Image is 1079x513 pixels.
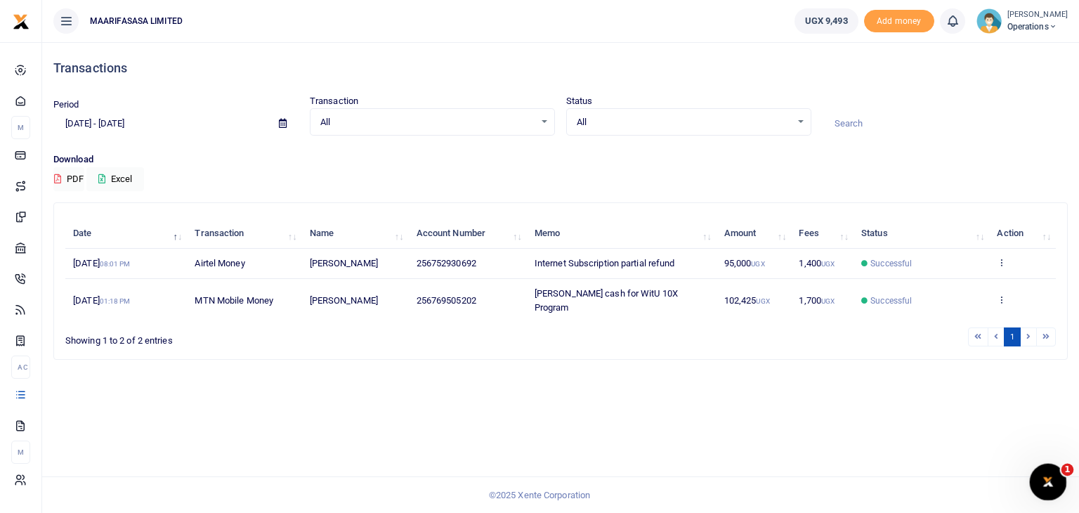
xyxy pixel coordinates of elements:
[976,8,1002,34] img: profile-user
[791,219,854,249] th: Fees: activate to sort column ascending
[854,219,989,249] th: Status: activate to sort column ascending
[724,258,765,268] span: 95,000
[535,288,678,313] span: [PERSON_NAME] cash for WitU 10X Program
[864,10,934,33] span: Add money
[577,115,791,129] span: All
[805,14,848,28] span: UGX 9,493
[821,297,835,305] small: UGX
[53,60,1068,76] h4: Transactions
[310,94,358,108] label: Transaction
[799,295,835,306] span: 1,700
[65,326,473,348] div: Showing 1 to 2 of 2 entries
[870,294,912,307] span: Successful
[53,112,268,136] input: select period
[864,10,934,33] li: Toup your wallet
[566,94,593,108] label: Status
[86,167,144,191] button: Excel
[1061,464,1074,476] span: 1
[1007,20,1068,33] span: Operations
[73,258,130,268] span: [DATE]
[1030,464,1067,501] iframe: Intercom live chat
[821,260,835,268] small: UGX
[11,441,30,464] li: M
[789,8,864,34] li: Wallet ballance
[794,8,858,34] a: UGX 9,493
[53,98,79,112] label: Period
[989,219,1056,249] th: Action: activate to sort column ascending
[65,219,187,249] th: Date: activate to sort column descending
[717,219,792,249] th: Amount: activate to sort column ascending
[1007,9,1068,21] small: [PERSON_NAME]
[11,116,30,139] li: M
[100,260,131,268] small: 08:01 PM
[310,295,378,306] span: [PERSON_NAME]
[11,356,30,379] li: Ac
[301,219,408,249] th: Name: activate to sort column ascending
[408,219,526,249] th: Account Number: activate to sort column ascending
[756,297,769,305] small: UGX
[724,295,770,306] span: 102,425
[195,258,244,268] span: Airtel Money
[976,8,1068,34] a: profile-user [PERSON_NAME] Operations
[195,295,273,306] span: MTN Mobile Money
[53,167,84,191] button: PDF
[187,219,301,249] th: Transaction: activate to sort column ascending
[73,295,130,306] span: [DATE]
[870,257,912,270] span: Successful
[1004,327,1021,346] a: 1
[864,15,934,25] a: Add money
[100,297,131,305] small: 01:18 PM
[310,258,378,268] span: [PERSON_NAME]
[527,219,717,249] th: Memo: activate to sort column ascending
[751,260,764,268] small: UGX
[13,15,30,26] a: logo-small logo-large logo-large
[320,115,535,129] span: All
[417,295,476,306] span: 256769505202
[535,258,675,268] span: Internet Subscription partial refund
[13,13,30,30] img: logo-small
[53,152,1068,167] p: Download
[823,112,1068,136] input: Search
[799,258,835,268] span: 1,400
[417,258,476,268] span: 256752930692
[84,15,188,27] span: MAARIFASASA LIMITED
